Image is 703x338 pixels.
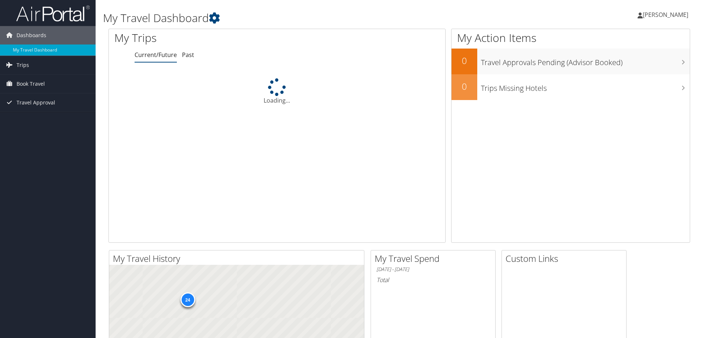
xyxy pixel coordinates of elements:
[103,10,498,26] h1: My Travel Dashboard
[481,54,690,68] h3: Travel Approvals Pending (Advisor Booked)
[17,26,46,45] span: Dashboards
[135,51,177,59] a: Current/Future
[182,51,194,59] a: Past
[375,252,495,265] h2: My Travel Spend
[452,74,690,100] a: 0Trips Missing Hotels
[643,11,688,19] span: [PERSON_NAME]
[17,93,55,112] span: Travel Approval
[16,5,90,22] img: airportal-logo.png
[481,79,690,93] h3: Trips Missing Hotels
[377,276,490,284] h6: Total
[452,80,477,93] h2: 0
[506,252,626,265] h2: Custom Links
[452,30,690,46] h1: My Action Items
[452,54,477,67] h2: 0
[452,49,690,74] a: 0Travel Approvals Pending (Advisor Booked)
[180,292,195,307] div: 24
[113,252,364,265] h2: My Travel History
[638,4,696,26] a: [PERSON_NAME]
[17,75,45,93] span: Book Travel
[114,30,300,46] h1: My Trips
[109,78,445,105] div: Loading...
[377,266,490,273] h6: [DATE] - [DATE]
[17,56,29,74] span: Trips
